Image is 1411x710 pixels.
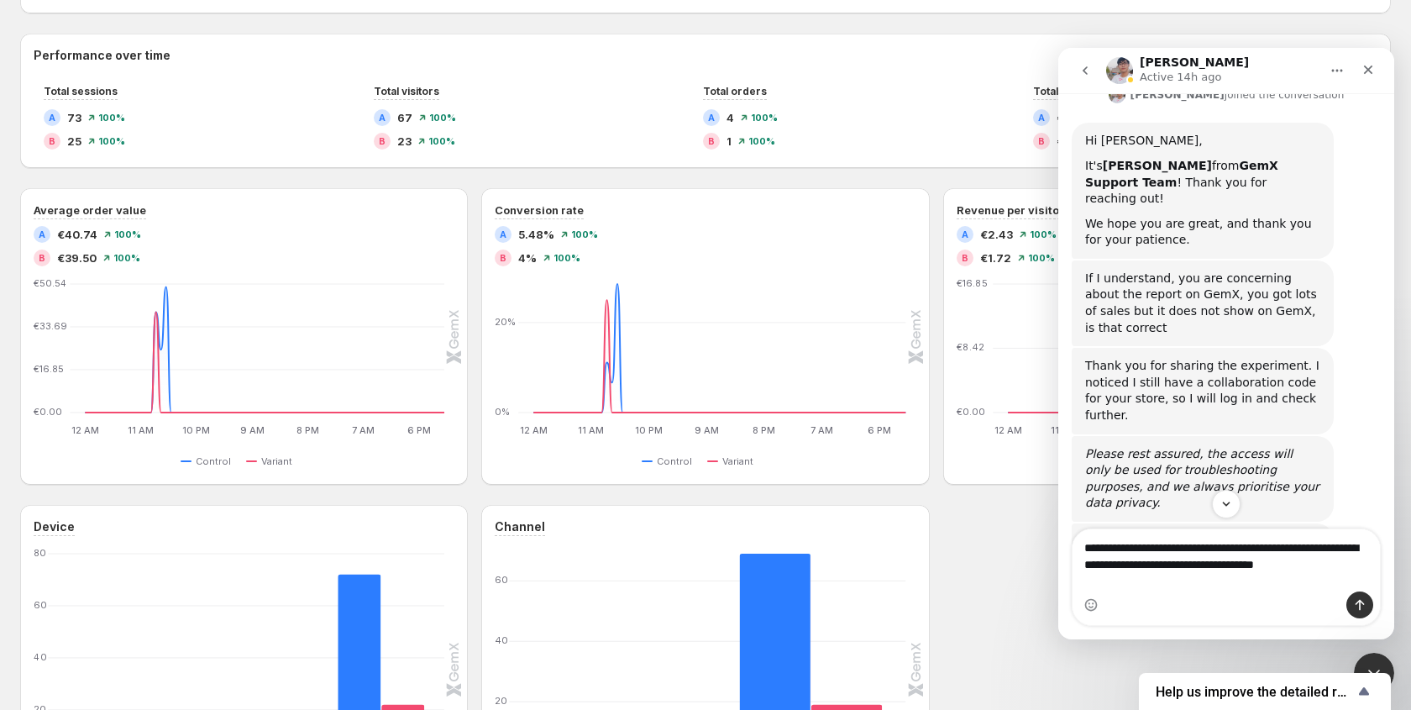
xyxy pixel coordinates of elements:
h2: A [500,229,506,239]
text: 8 PM [296,424,319,436]
h2: B [39,253,45,263]
h2: A [708,113,715,123]
span: €162.93 [1057,109,1102,126]
span: 4% [518,250,537,266]
text: 12 AM [520,424,548,436]
textarea: Message… [14,481,322,544]
span: Total visitors [374,85,439,97]
span: 100 % [113,253,140,263]
button: Send a message… [288,544,315,571]
button: Variant [246,451,299,471]
h2: B [708,136,715,146]
span: Variant [261,455,292,468]
text: 6 PM [868,424,891,436]
div: I see you on your experiment, GemX shows several orders: 4 for control A and 1 for variant B, and... [13,476,275,595]
div: Antony says… [13,476,323,597]
text: 6 PM [407,424,431,436]
text: €33.69 [34,320,67,332]
h2: B [962,253,968,263]
iframe: Intercom live chat [1058,48,1394,639]
span: €1.72 [980,250,1011,266]
text: 10 PM [635,424,663,436]
span: Total sessions [44,85,118,97]
span: 73 [67,109,81,126]
h2: B [49,136,55,146]
text: 12 AM [994,424,1021,436]
text: 80 [34,547,46,559]
span: 23 [397,133,412,150]
text: 20% [495,316,516,328]
h2: B [379,136,386,146]
h2: A [962,229,968,239]
span: €39.50 [1057,133,1096,150]
text: 20 [495,695,507,707]
h2: A [379,113,386,123]
span: 100 % [428,136,455,146]
text: €50.54 [34,277,67,289]
span: €40.74 [57,226,97,243]
span: Total orders [703,85,767,97]
button: Control [642,451,699,471]
text: €16.85 [957,277,988,289]
button: Control [181,451,238,471]
text: 60 [34,599,47,611]
span: 100 % [98,113,125,123]
button: Emoji picker [26,550,39,564]
text: 11 AM [1051,424,1077,436]
h3: Device [34,518,75,535]
text: €0.00 [957,406,985,418]
h2: B [1038,136,1045,146]
span: Help us improve the detailed report for A/B campaigns [1156,684,1354,700]
text: €16.85 [34,363,64,375]
button: Show survey - Help us improve the detailed report for A/B campaigns [1156,681,1374,702]
span: Total revenue [1033,85,1105,97]
span: 100 % [429,113,456,123]
span: 1 [726,133,732,150]
button: Variant [707,451,760,471]
span: 100 % [98,136,125,146]
text: €8.42 [957,342,984,354]
text: 40 [34,651,47,663]
text: 40 [495,634,508,646]
text: 11 AM [579,424,605,436]
text: 60 [495,574,508,586]
span: €2.43 [980,226,1013,243]
text: 10 PM [183,424,211,436]
span: 100 % [751,113,778,123]
h3: Average order value [34,202,146,218]
span: 25 [67,133,81,150]
h3: Revenue per visitor [957,202,1064,218]
text: 12 AM [71,424,99,436]
h3: Channel [495,518,545,535]
text: 9 AM [240,424,265,436]
text: 7 AM [810,424,833,436]
span: 100 % [748,136,775,146]
span: 100 % [1028,253,1055,263]
span: 5.48% [518,226,554,243]
span: Variant [722,455,753,468]
h2: B [500,253,506,263]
